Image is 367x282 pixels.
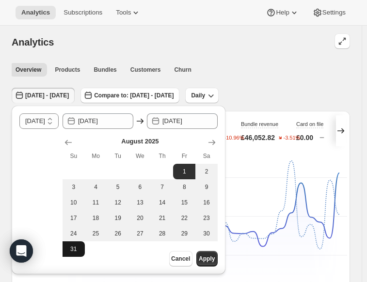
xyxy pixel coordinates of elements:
span: Churn [174,66,191,74]
span: 31 [66,245,81,253]
button: Saturday August 30 2025 [195,226,218,241]
th: Sunday [63,148,85,164]
button: Tools [110,6,146,19]
button: Sunday August 3 2025 [63,179,85,195]
span: Bundle revenue [241,121,278,127]
span: 27 [133,230,147,237]
button: Subscriptions [58,6,108,19]
span: 20 [133,214,147,222]
button: Daily [185,88,219,103]
button: Friday August 8 2025 [173,179,195,195]
p: £0.00 [296,133,313,142]
span: Compare to: [DATE] - [DATE] [94,92,174,99]
span: Subscriptions [64,9,102,16]
span: 6 [133,183,147,191]
span: Daily [191,92,205,99]
button: Start of range Friday August 1 2025 [173,164,195,179]
span: 24 [66,230,81,237]
button: Settings [307,6,351,19]
th: Wednesday [129,148,151,164]
button: Wednesday August 27 2025 [129,226,151,241]
span: Help [276,9,289,16]
span: [DATE] - [DATE] [25,92,69,99]
span: 1 [177,168,191,175]
span: 29 [177,230,191,237]
span: 12 [111,199,125,206]
span: 28 [155,230,170,237]
th: Thursday [151,148,174,164]
button: Compare to: [DATE] - [DATE] [80,88,179,103]
button: Show previous month, July 2025 [61,135,76,150]
span: Card on file [296,121,323,127]
span: Mo [89,152,103,160]
span: Customers [130,66,161,74]
span: 10 [66,199,81,206]
button: Sunday August 31 2025 [63,241,85,257]
button: Friday August 22 2025 [173,210,195,226]
button: Friday August 15 2025 [173,195,195,210]
button: Tuesday August 19 2025 [107,210,129,226]
span: Su [66,152,81,160]
button: Tuesday August 26 2025 [107,226,129,241]
span: Settings [322,9,346,16]
span: 9 [199,183,214,191]
text: -10.96% [224,135,244,141]
span: 14 [155,199,170,206]
span: 15 [177,199,191,206]
text: -3.51% [284,135,301,141]
span: 11 [89,199,103,206]
span: Products [55,66,80,74]
span: 21 [155,214,170,222]
span: Analytics [12,37,54,47]
th: Friday [173,148,195,164]
div: Open Intercom Messenger [10,239,33,263]
span: We [133,152,147,160]
button: Tuesday August 5 2025 [107,179,129,195]
button: Sunday August 17 2025 [63,210,85,226]
span: Overview [16,66,41,74]
button: Thursday August 14 2025 [151,195,174,210]
span: 2 [199,168,214,175]
span: 23 [199,214,214,222]
span: 18 [89,214,103,222]
button: Friday August 29 2025 [173,226,195,241]
button: Apply [196,251,218,266]
button: Saturday August 16 2025 [195,195,218,210]
span: Fr [177,152,191,160]
button: Thursday August 21 2025 [151,210,174,226]
span: 13 [133,199,147,206]
button: Saturday August 9 2025 [195,179,218,195]
button: Monday August 4 2025 [85,179,107,195]
span: 5 [111,183,125,191]
span: 25 [89,230,103,237]
button: Thursday August 7 2025 [151,179,174,195]
span: 17 [66,214,81,222]
button: Sunday August 24 2025 [63,226,85,241]
button: Thursday August 28 2025 [151,226,174,241]
button: Wednesday August 20 2025 [129,210,151,226]
span: 8 [177,183,191,191]
span: 3 [66,183,81,191]
th: Tuesday [107,148,129,164]
span: 19 [111,214,125,222]
button: Cancel [169,251,192,266]
span: Th [155,152,170,160]
span: Tu [111,152,125,160]
button: Tuesday August 12 2025 [107,195,129,210]
span: Sa [199,152,214,160]
th: Saturday [195,148,218,164]
span: 26 [111,230,125,237]
span: 16 [199,199,214,206]
p: £46,052.82 [241,133,275,142]
button: Help [260,6,304,19]
button: Monday August 11 2025 [85,195,107,210]
button: [DATE] - [DATE] [12,88,75,103]
button: Analytics [16,6,56,19]
span: 7 [155,183,170,191]
button: Monday August 18 2025 [85,210,107,226]
button: Sunday August 10 2025 [63,195,85,210]
button: Saturday August 2 2025 [195,164,218,179]
button: Monday August 25 2025 [85,226,107,241]
span: Analytics [21,9,50,16]
span: Tools [116,9,131,16]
